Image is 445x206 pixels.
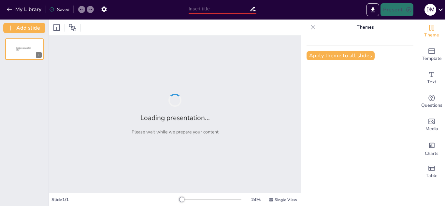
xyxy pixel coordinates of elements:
span: Sendsteps presentation editor [16,47,31,51]
button: Present [380,3,413,16]
div: Add ready made slides [419,43,445,66]
div: 24 % [248,197,264,203]
div: Slide 1 / 1 [51,197,179,203]
span: Template [422,55,442,62]
span: Position [69,24,77,32]
div: Add charts and graphs [419,137,445,160]
button: Add slide [3,23,45,33]
div: Saved [49,7,69,13]
span: Questions [421,102,442,109]
span: Media [425,125,438,132]
span: Text [427,78,436,86]
span: Theme [424,32,439,39]
div: 1 [5,38,44,60]
button: D M [424,3,436,16]
div: Get real-time input from your audience [419,90,445,113]
div: 1 [36,52,42,58]
button: Apply theme to all slides [307,51,375,60]
div: Add images, graphics, shapes or video [419,113,445,137]
span: Charts [425,150,438,157]
input: Insert title [189,4,250,14]
span: Single View [275,197,297,202]
div: D M [424,4,436,16]
div: Add text boxes [419,66,445,90]
button: My Library [5,4,44,15]
h2: Loading presentation... [140,113,210,122]
div: Add a table [419,160,445,184]
span: Table [426,172,438,179]
button: Export to PowerPoint [366,3,379,16]
div: Layout [51,22,62,33]
p: Themes [318,20,412,35]
div: Change the overall theme [419,20,445,43]
p: Please wait while we prepare your content [132,129,219,135]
